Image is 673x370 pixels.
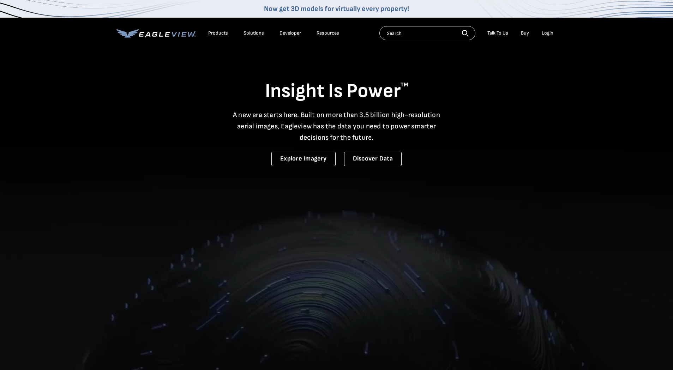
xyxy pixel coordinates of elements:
a: Developer [280,30,301,36]
p: A new era starts here. Built on more than 3.5 billion high-resolution aerial images, Eagleview ha... [229,109,445,143]
input: Search [379,26,475,40]
div: Products [208,30,228,36]
div: Resources [317,30,339,36]
sup: TM [401,81,408,88]
a: Discover Data [344,152,402,166]
div: Login [542,30,553,36]
a: Explore Imagery [271,152,336,166]
h1: Insight Is Power [116,79,557,104]
a: Buy [521,30,529,36]
div: Talk To Us [487,30,508,36]
div: Solutions [244,30,264,36]
a: Now get 3D models for virtually every property! [264,5,409,13]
